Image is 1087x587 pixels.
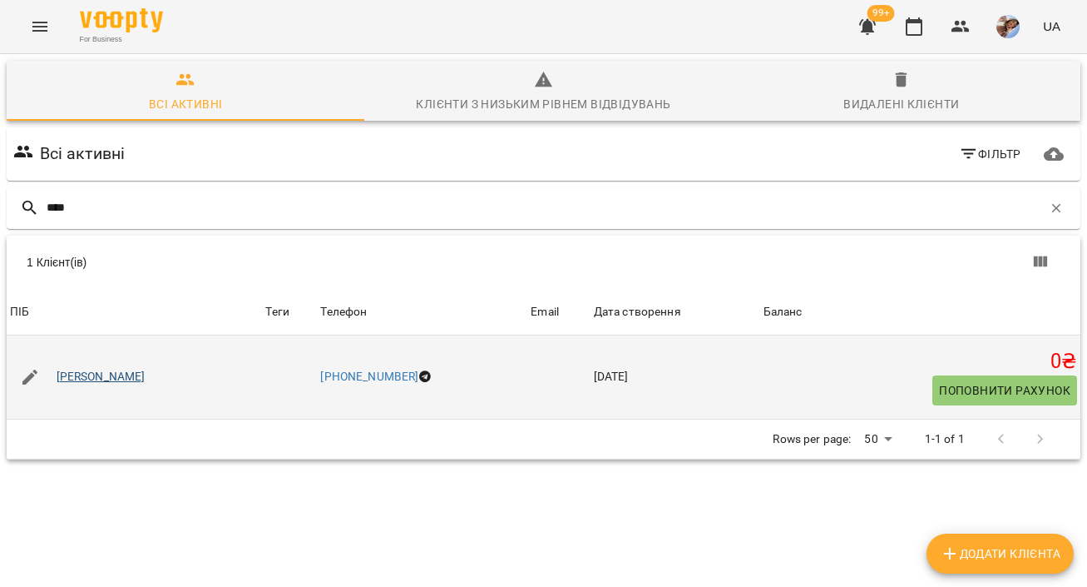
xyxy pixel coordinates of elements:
[10,302,29,322] div: ПІБ
[320,302,524,322] span: Телефон
[7,236,1080,289] div: Table Toolbar
[80,34,163,45] span: For Business
[27,254,554,271] div: 1 Клієнт(ів)
[763,302,1077,322] span: Баланс
[939,381,1070,400] span: Поповнити рахунок
[594,302,757,322] span: Дата створення
[926,534,1074,574] button: Додати клієнта
[857,427,897,451] div: 50
[149,94,222,114] div: Всі активні
[773,431,851,448] p: Rows per page:
[594,302,681,322] div: Дата створення
[952,139,1028,169] button: Фільтр
[531,302,586,322] span: Email
[265,302,314,322] div: Теги
[10,302,29,322] div: Sort
[320,302,367,322] div: Телефон
[531,302,559,322] div: Email
[925,431,965,448] p: 1-1 of 1
[531,302,559,322] div: Sort
[1020,242,1060,282] button: Показати колонки
[843,94,959,114] div: Видалені клієнти
[80,8,163,32] img: Voopty Logo
[20,7,60,47] button: Menu
[959,144,1021,164] span: Фільтр
[940,544,1060,564] span: Додати клієнта
[996,15,1020,38] img: 394bc291dafdae5dd9d4260eeb71960b.jpeg
[1036,11,1067,42] button: UA
[10,302,259,322] span: ПІБ
[763,302,803,322] div: Sort
[320,302,367,322] div: Sort
[416,94,670,114] div: Клієнти з низьким рівнем відвідувань
[1043,17,1060,35] span: UA
[590,336,760,419] td: [DATE]
[763,302,803,322] div: Баланс
[932,376,1077,405] button: Поповнити рахунок
[867,5,895,22] span: 99+
[40,141,126,167] h6: Всі активні
[763,349,1077,375] h5: 0 ₴
[594,302,681,322] div: Sort
[57,369,146,386] a: [PERSON_NAME]
[320,370,418,383] a: [PHONE_NUMBER]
